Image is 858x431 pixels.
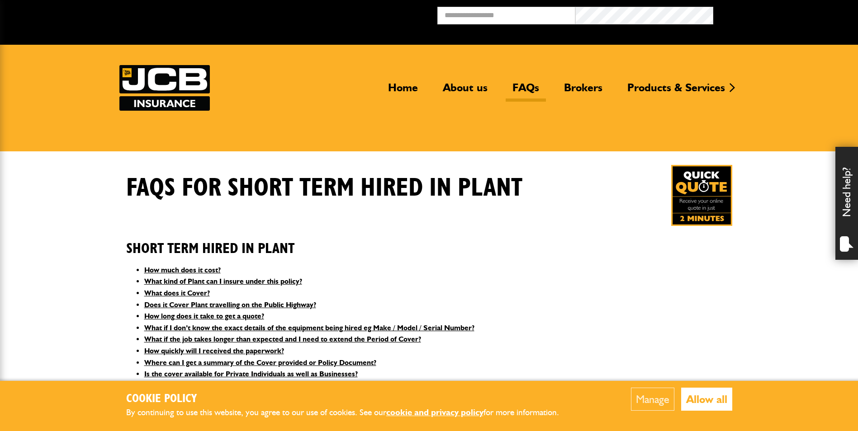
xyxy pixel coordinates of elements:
a: What if the job takes longer than expected and I need to extend the Period of Cover? [144,335,421,343]
a: About us [436,81,494,102]
a: Get your insurance quote in just 2-minutes [671,165,732,226]
img: JCB Insurance Services logo [119,65,210,111]
a: What does it Cover? [144,289,210,297]
h2: Cookie Policy [126,392,574,406]
a: cookie and privacy policy [386,407,484,417]
a: Is the cover available for Private Individuals as well as Businesses? [144,370,358,378]
a: JCB Insurance Services [119,65,210,111]
h2: Short Term Hired In Plant [126,226,732,257]
a: Home [381,81,425,102]
button: Allow all [681,388,732,411]
img: Quick Quote [671,165,732,226]
a: Where can I get a summary of the Cover provided or Policy Document? [144,358,376,367]
a: How quickly will I received the paperwork? [144,347,284,355]
a: What kind of Plant can I insure under this policy? [144,277,302,286]
h1: FAQS for Short Term Hired In Plant [126,173,522,203]
p: By continuing to use this website, you agree to our use of cookies. See our for more information. [126,406,574,420]
a: FAQs [506,81,546,102]
a: Brokers [557,81,609,102]
a: Products & Services [621,81,732,102]
div: Need help? [835,147,858,260]
a: How long does it take to get a quote? [144,312,264,320]
a: Does it Cover Plant travelling on the Public Highway? [144,300,316,309]
a: How much does it cost? [144,266,221,274]
a: What if I don’t know the exact details of the equipment being hired eg Make / Model / Serial Number? [144,323,474,332]
button: Broker Login [713,7,851,21]
button: Manage [631,388,674,411]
